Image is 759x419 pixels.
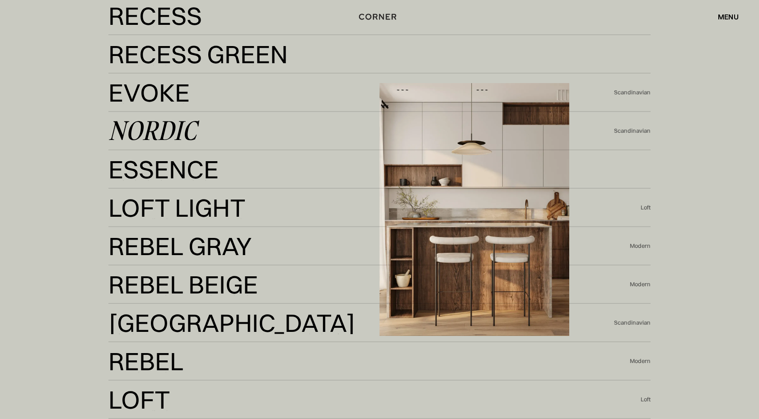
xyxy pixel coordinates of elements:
div: Rebel Beige [108,295,245,317]
a: Loft LightLoft Light [108,197,641,219]
div: Loft Light [108,218,237,240]
a: Rebel GrayRebel Gray [108,235,630,257]
div: Modern [630,280,651,289]
a: Rebel BeigeRebel Beige [108,274,630,296]
div: Scandinavian [614,88,651,97]
div: Rebel Gray [108,235,252,257]
div: Evoke [108,82,190,103]
div: Loft [641,204,651,212]
a: Recess GreenRecess Green [108,43,651,65]
div: Modern [630,242,651,250]
a: LoftLoft [108,389,641,411]
a: EvokeEvoke [108,82,614,104]
div: Loft Light [108,197,246,219]
a: Nordic [108,120,614,142]
div: Essence [108,180,203,201]
div: Scandinavian [614,319,651,327]
a: EssenceEssence [108,158,651,181]
div: Rebel Gray [108,256,243,278]
div: Rebel [108,350,183,372]
div: Nordic [108,120,197,142]
div: Rebel Beige [108,274,258,295]
div: Scandinavian [614,127,651,135]
a: RebelRebel [108,350,630,372]
div: menu [709,9,739,24]
div: menu [718,13,739,20]
a: home [348,11,411,23]
div: Loft [641,396,651,404]
div: [GEOGRAPHIC_DATA] [108,333,340,355]
div: Evoke [108,103,181,125]
div: Recess Green [108,43,288,65]
div: Essence [108,158,219,180]
div: [GEOGRAPHIC_DATA] [108,312,356,334]
a: [GEOGRAPHIC_DATA][GEOGRAPHIC_DATA] [108,312,614,334]
div: Loft [108,389,170,410]
div: Rebel [108,372,176,393]
div: Recess Green [108,65,268,86]
div: Modern [630,357,651,365]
